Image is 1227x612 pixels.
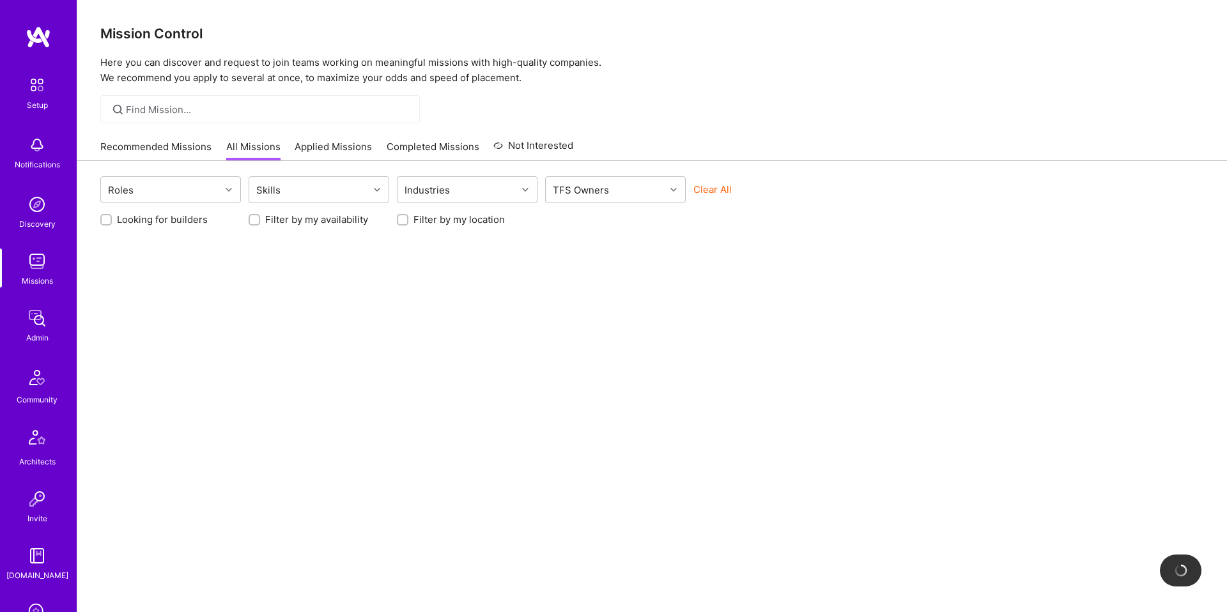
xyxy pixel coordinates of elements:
[22,362,52,393] img: Community
[26,26,51,49] img: logo
[374,187,380,193] i: icon Chevron
[265,213,368,226] label: Filter by my availability
[413,213,505,226] label: Filter by my location
[226,140,281,161] a: All Missions
[100,26,1204,42] h3: Mission Control
[105,181,137,199] div: Roles
[24,249,50,274] img: teamwork
[19,455,56,468] div: Architects
[693,183,732,196] button: Clear All
[550,181,612,199] div: TFS Owners
[111,102,125,117] i: icon SearchGrey
[24,305,50,331] img: admin teamwork
[226,187,232,193] i: icon Chevron
[22,274,53,287] div: Missions
[24,543,50,569] img: guide book
[253,181,284,199] div: Skills
[670,187,677,193] i: icon Chevron
[126,103,410,116] input: Find Mission...
[1172,562,1190,579] img: loading
[493,138,573,161] a: Not Interested
[24,72,50,98] img: setup
[387,140,479,161] a: Completed Missions
[24,486,50,512] img: Invite
[22,424,52,455] img: Architects
[27,98,48,112] div: Setup
[522,187,529,193] i: icon Chevron
[17,393,58,406] div: Community
[15,158,60,171] div: Notifications
[117,213,208,226] label: Looking for builders
[100,140,212,161] a: Recommended Missions
[26,331,49,344] div: Admin
[24,132,50,158] img: bell
[19,217,56,231] div: Discovery
[27,512,47,525] div: Invite
[6,569,68,582] div: [DOMAIN_NAME]
[100,55,1204,86] p: Here you can discover and request to join teams working on meaningful missions with high-quality ...
[295,140,372,161] a: Applied Missions
[24,192,50,217] img: discovery
[401,181,453,199] div: Industries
